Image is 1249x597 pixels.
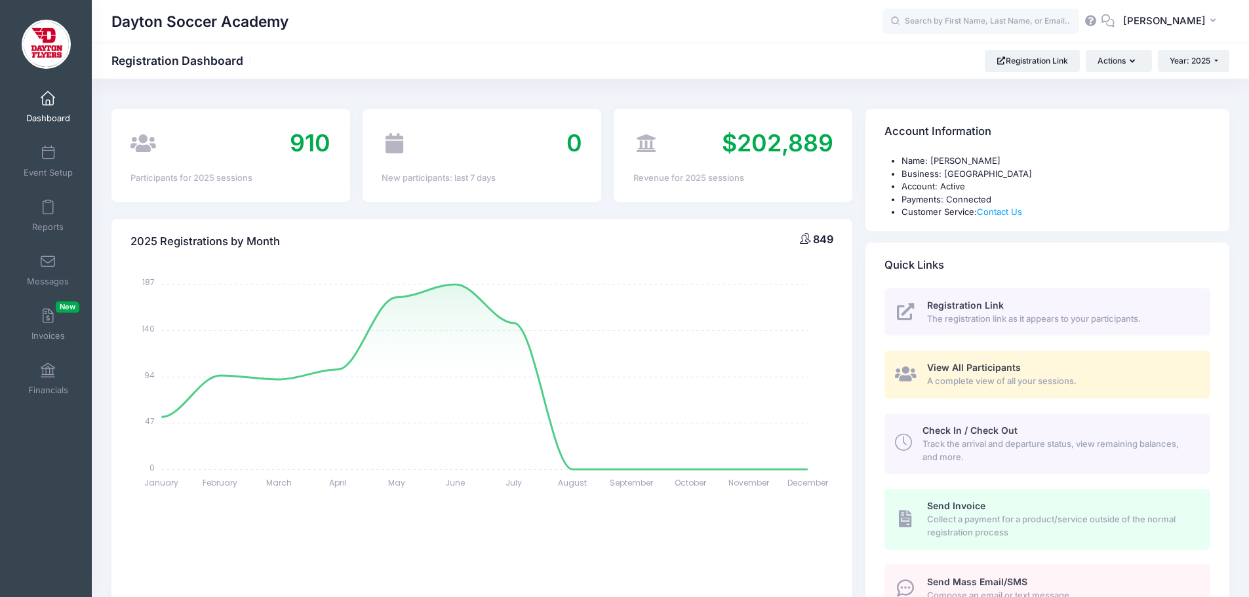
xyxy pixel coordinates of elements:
[927,500,985,511] span: Send Invoice
[722,128,833,157] span: $202,889
[1123,14,1206,28] span: [PERSON_NAME]
[17,301,79,347] a: InvoicesNew
[927,375,1195,388] span: A complete view of all your sessions.
[17,247,79,293] a: Messages
[884,246,944,284] h4: Quick Links
[111,54,254,67] h1: Registration Dashboard
[290,128,330,157] span: 910
[902,168,1210,181] li: Business: [GEOGRAPHIC_DATA]
[1170,56,1210,66] span: Year: 2025
[922,425,1018,436] span: Check In / Check Out
[884,414,1210,474] a: Check In / Check Out Track the arrival and departure status, view remaining balances, and more.
[26,113,70,124] span: Dashboard
[633,172,833,185] div: Revenue for 2025 sessions
[266,477,292,488] tspan: March
[506,477,523,488] tspan: July
[1115,7,1229,37] button: [PERSON_NAME]
[17,84,79,130] a: Dashboard
[902,206,1210,219] li: Customer Service:
[28,385,68,396] span: Financials
[56,301,79,313] span: New
[884,489,1210,549] a: Send Invoice Collect a payment for a product/service outside of the normal registration process
[31,330,65,341] span: Invoices
[22,20,71,69] img: Dayton Soccer Academy
[1158,50,1229,72] button: Year: 2025
[32,221,64,233] span: Reports
[17,193,79,239] a: Reports
[927,313,1195,326] span: The registration link as it appears to your participants.
[17,356,79,402] a: Financials
[446,477,466,488] tspan: June
[145,477,179,488] tspan: January
[985,50,1080,72] a: Registration Link
[382,172,582,185] div: New participants: last 7 days
[610,477,654,488] tspan: September
[17,138,79,184] a: Event Setup
[902,155,1210,168] li: Name: [PERSON_NAME]
[902,180,1210,193] li: Account: Active
[145,369,155,380] tspan: 94
[566,128,582,157] span: 0
[329,477,346,488] tspan: April
[24,167,73,178] span: Event Setup
[927,513,1195,539] span: Collect a payment for a product/service outside of the normal registration process
[559,477,587,488] tspan: August
[111,7,288,37] h1: Dayton Soccer Academy
[142,323,155,334] tspan: 140
[902,193,1210,206] li: Payments: Connected
[882,9,1079,35] input: Search by First Name, Last Name, or Email...
[813,233,833,246] span: 849
[143,277,155,288] tspan: 187
[927,362,1021,373] span: View All Participants
[388,477,405,488] tspan: May
[130,172,330,185] div: Participants for 2025 sessions
[150,461,155,472] tspan: 0
[927,299,1004,311] span: Registration Link
[977,206,1022,217] a: Contact Us
[203,477,238,488] tspan: February
[884,113,991,151] h4: Account Information
[884,351,1210,398] a: View All Participants A complete view of all your sessions.
[787,477,829,488] tspan: December
[927,576,1027,587] span: Send Mass Email/SMS
[27,276,69,287] span: Messages
[130,223,280,260] h4: 2025 Registrations by Month
[675,477,707,488] tspan: October
[922,438,1195,463] span: Track the arrival and departure status, view remaining balances, and more.
[728,477,770,488] tspan: November
[146,415,155,427] tspan: 47
[884,288,1210,336] a: Registration Link The registration link as it appears to your participants.
[1086,50,1151,72] button: Actions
